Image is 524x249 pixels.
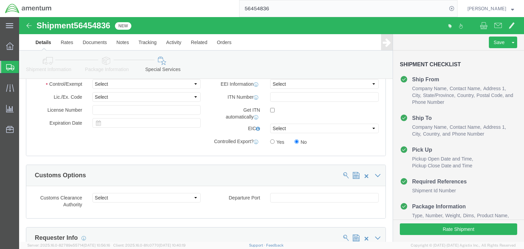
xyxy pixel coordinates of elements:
a: Support [249,243,266,247]
span: Server: 2025.16.0-82789e55714 [27,243,110,247]
span: Copyright © [DATE]-[DATE] Agistix Inc., All Rights Reserved [411,243,516,248]
span: [DATE] 10:56:16 [84,243,110,247]
a: Feedback [266,243,283,247]
span: Chris Haes [467,5,506,12]
span: Client: 2025.16.0-8fc0770 [113,243,186,247]
img: logo [5,3,52,14]
input: Search for shipment number, reference number [239,0,447,17]
iframe: FS Legacy Container [19,17,524,242]
button: [PERSON_NAME] [467,4,514,13]
span: [DATE] 10:40:19 [159,243,186,247]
